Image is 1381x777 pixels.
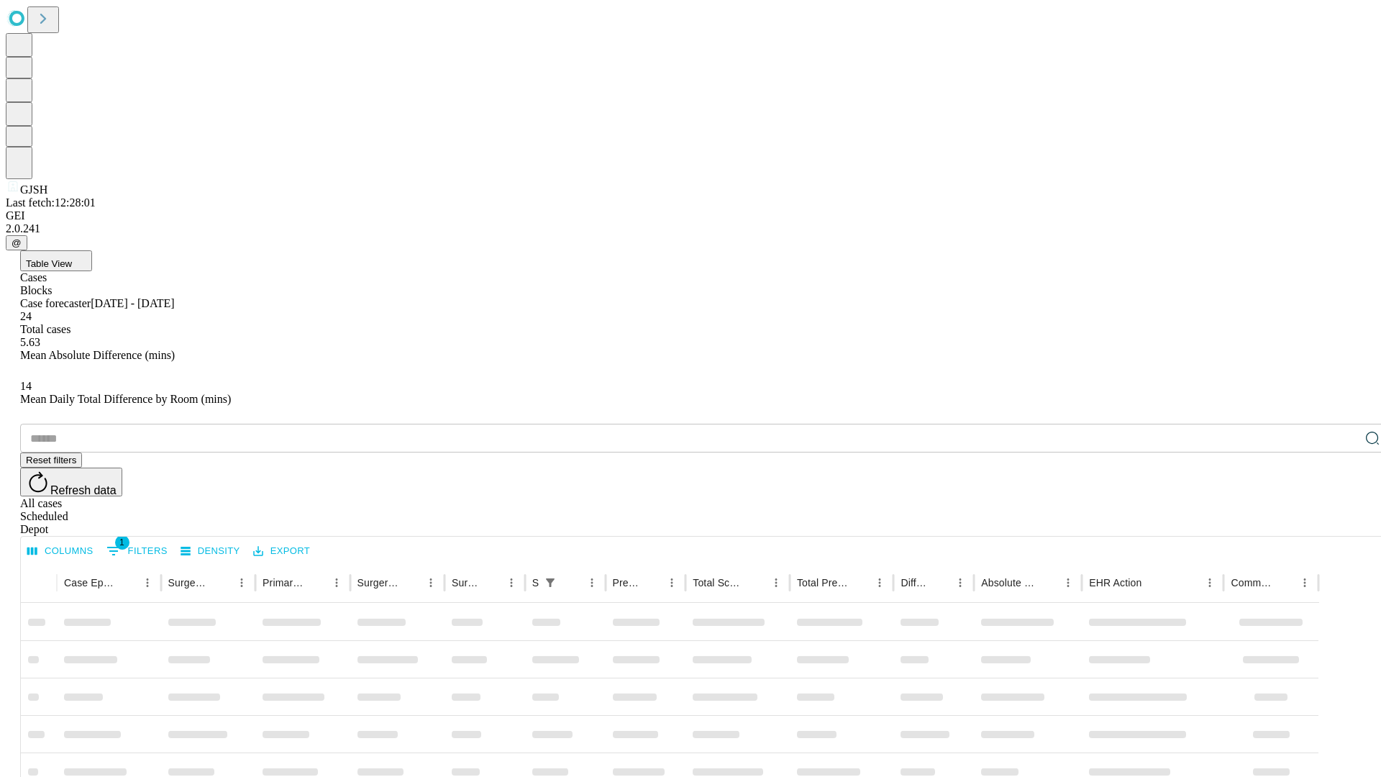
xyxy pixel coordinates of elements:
span: @ [12,237,22,248]
span: 1 [115,535,129,550]
button: Table View [20,250,92,271]
span: Total cases [20,323,70,335]
div: Case Epic Id [64,577,116,589]
span: Mean Absolute Difference (mins) [20,349,175,361]
button: Sort [211,573,232,593]
button: Menu [582,573,602,593]
button: Menu [870,573,890,593]
button: Refresh data [20,468,122,496]
div: Surgery Date [452,577,480,589]
div: Absolute Difference [981,577,1036,589]
button: Sort [117,573,137,593]
div: 2.0.241 [6,222,1375,235]
button: Show filters [103,540,171,563]
button: Show filters [540,573,560,593]
button: Sort [930,573,950,593]
button: Sort [746,573,766,593]
button: Sort [401,573,421,593]
button: Menu [662,573,682,593]
div: Difference [901,577,929,589]
div: Primary Service [263,577,304,589]
button: Sort [1275,573,1295,593]
div: GEI [6,209,1375,222]
button: Menu [1200,573,1220,593]
span: 24 [20,310,32,322]
span: Case forecaster [20,297,91,309]
button: Sort [306,573,327,593]
button: Menu [1058,573,1078,593]
button: Menu [1295,573,1315,593]
div: Predicted In Room Duration [613,577,641,589]
button: Menu [766,573,786,593]
span: 14 [20,380,32,392]
span: Reset filters [26,455,76,465]
span: [DATE] - [DATE] [91,297,174,309]
span: Last fetch: 12:28:01 [6,196,96,209]
button: Sort [562,573,582,593]
button: Select columns [24,540,97,563]
div: Comments [1231,577,1272,589]
div: Surgeon Name [168,577,210,589]
button: Menu [327,573,347,593]
span: 5.63 [20,336,40,348]
button: Menu [232,573,252,593]
div: 1 active filter [540,573,560,593]
div: EHR Action [1089,577,1141,589]
button: Sort [1038,573,1058,593]
button: Sort [481,573,501,593]
span: Mean Daily Total Difference by Room (mins) [20,393,231,405]
span: GJSH [20,183,47,196]
button: Sort [1143,573,1163,593]
button: Sort [642,573,662,593]
div: Total Scheduled Duration [693,577,744,589]
div: Scheduled In Room Duration [532,577,539,589]
div: Surgery Name [357,577,399,589]
span: Refresh data [50,484,117,496]
button: Density [177,540,244,563]
button: Menu [137,573,158,593]
div: Total Predicted Duration [797,577,849,589]
button: Menu [950,573,970,593]
button: Reset filters [20,453,82,468]
button: Export [250,540,314,563]
button: Menu [501,573,521,593]
span: Table View [26,258,72,269]
button: Menu [421,573,441,593]
button: @ [6,235,27,250]
button: Sort [849,573,870,593]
